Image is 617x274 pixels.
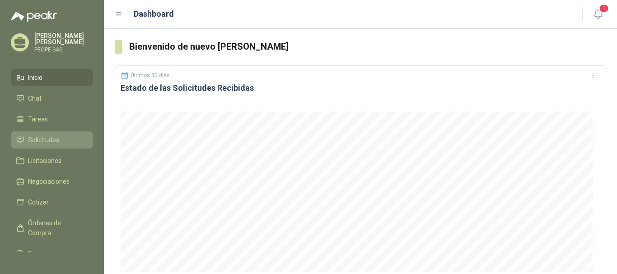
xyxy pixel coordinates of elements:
span: Tareas [28,114,48,124]
a: Remisiones [11,245,93,262]
a: Inicio [11,69,93,86]
a: Tareas [11,111,93,128]
span: Remisiones [28,249,61,259]
span: 1 [599,4,609,13]
p: PEOPE SAS [34,47,93,52]
a: Órdenes de Compra [11,214,93,241]
a: Licitaciones [11,152,93,169]
a: Cotizar [11,194,93,211]
h3: Estado de las Solicitudes Recibidas [121,83,600,93]
a: Negociaciones [11,173,93,190]
span: Solicitudes [28,135,59,145]
span: Negociaciones [28,176,70,186]
span: Licitaciones [28,156,61,166]
p: [PERSON_NAME] [PERSON_NAME] [34,33,93,45]
p: Últimos 30 días [131,72,170,79]
img: Logo peakr [11,11,57,22]
h1: Dashboard [134,8,174,20]
h3: Bienvenido de nuevo [PERSON_NAME] [129,40,606,54]
span: Cotizar [28,197,49,207]
button: 1 [590,6,606,23]
span: Chat [28,93,42,103]
span: Inicio [28,73,42,83]
a: Chat [11,90,93,107]
span: Órdenes de Compra [28,218,84,238]
a: Solicitudes [11,131,93,149]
